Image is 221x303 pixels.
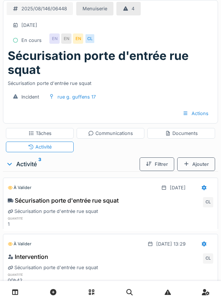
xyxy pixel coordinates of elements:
[88,130,133,137] div: Communications
[61,33,71,44] div: EN
[170,184,186,191] div: [DATE]
[8,264,213,271] div: Sécurisation porte d'entrée rue squat
[8,216,75,221] h6: quantité
[177,157,215,171] div: Ajouter
[140,157,174,171] div: Filtrer
[156,240,186,247] div: [DATE] 13:29
[28,130,52,137] div: Tâches
[57,93,96,100] div: rue g. guffens 17
[176,107,215,120] div: Actions
[38,160,41,168] sup: 3
[21,5,67,12] div: 2025/08/146/06448
[165,130,198,137] div: Documents
[8,49,213,77] h1: Sécurisation porte d'entrée rue squat
[8,277,75,284] div: 00h42
[8,252,48,261] div: Intervention
[131,5,134,12] div: 4
[8,241,31,247] div: À valider
[8,221,75,228] div: 1
[8,208,213,215] div: Sécurisation porte d'entrée rue squat
[8,196,119,205] div: Sécurisation porte d'entrée rue squat
[6,160,137,168] div: Activité
[203,253,213,264] div: CL
[8,272,75,277] h6: quantité
[21,37,42,44] div: En cours
[8,77,213,87] div: Sécurisation porte d'entrée rue squat
[21,22,37,29] div: [DATE]
[203,197,213,207] div: CL
[73,33,83,44] div: EN
[83,5,107,12] div: Menuiserie
[28,143,52,150] div: Activité
[85,33,95,44] div: CL
[8,185,31,191] div: À valider
[49,33,60,44] div: EN
[21,93,39,100] div: Incident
